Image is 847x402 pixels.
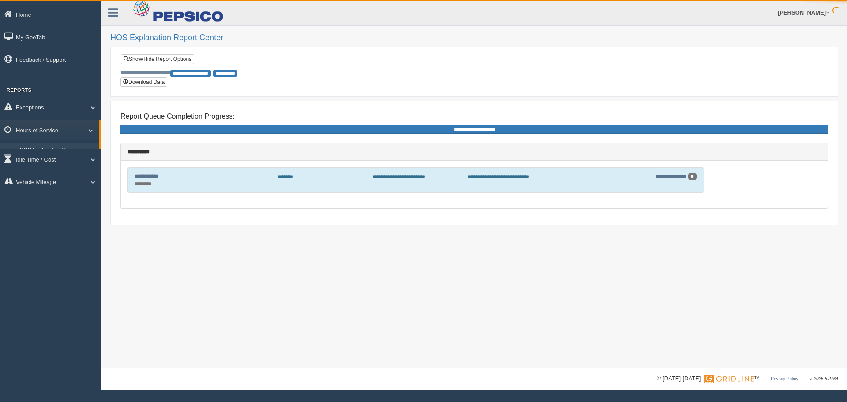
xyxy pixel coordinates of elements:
h4: Report Queue Completion Progress: [120,113,828,120]
img: Gridline [704,375,754,383]
a: HOS Explanation Reports [16,143,99,158]
h2: HOS Explanation Report Center [110,34,838,42]
button: Download Data [120,77,167,87]
a: Show/Hide Report Options [121,54,194,64]
div: © [DATE]-[DATE] - ™ [657,374,838,383]
a: Privacy Policy [771,376,798,381]
span: v. 2025.5.2764 [810,376,838,381]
